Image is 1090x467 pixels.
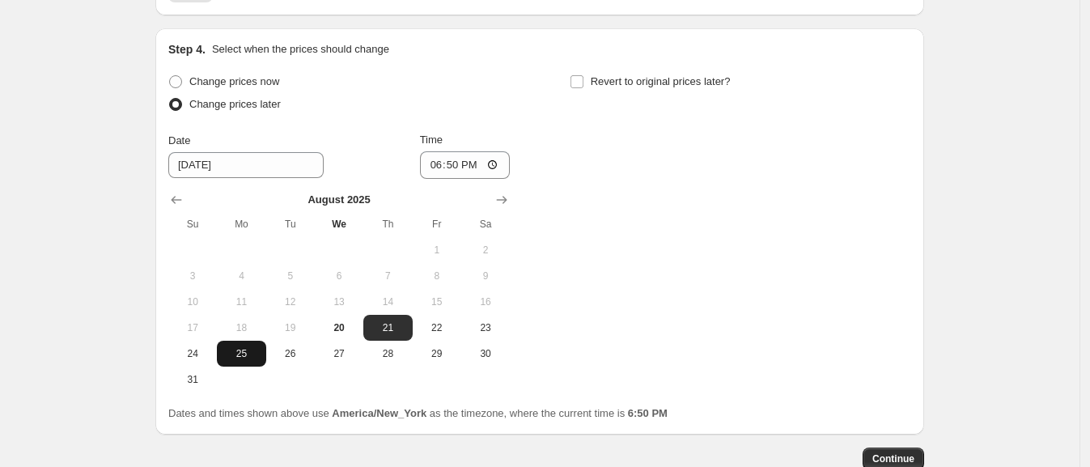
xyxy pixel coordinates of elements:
button: Today Wednesday August 20 2025 [315,315,363,341]
span: Revert to original prices later? [591,75,731,87]
button: Show next month, September 2025 [490,189,513,211]
span: 15 [419,295,455,308]
button: Sunday August 31 2025 [168,367,217,393]
button: Saturday August 2 2025 [461,237,510,263]
button: Monday August 4 2025 [217,263,265,289]
span: Date [168,134,190,146]
button: Sunday August 10 2025 [168,289,217,315]
th: Sunday [168,211,217,237]
button: Monday August 11 2025 [217,289,265,315]
button: Thursday August 21 2025 [363,315,412,341]
span: 1 [419,244,455,257]
span: Mo [223,218,259,231]
span: Th [370,218,405,231]
b: America/New_York [332,407,426,419]
button: Monday August 25 2025 [217,341,265,367]
span: 31 [175,373,210,386]
button: Sunday August 17 2025 [168,315,217,341]
span: 6 [321,270,357,282]
button: Tuesday August 19 2025 [266,315,315,341]
button: Saturday August 23 2025 [461,315,510,341]
th: Saturday [461,211,510,237]
span: Change prices now [189,75,279,87]
button: Thursday August 7 2025 [363,263,412,289]
span: 5 [273,270,308,282]
span: 3 [175,270,210,282]
button: Friday August 15 2025 [413,289,461,315]
input: 8/20/2025 [168,152,324,178]
button: Tuesday August 12 2025 [266,289,315,315]
span: 28 [370,347,405,360]
span: 13 [321,295,357,308]
button: Wednesday August 27 2025 [315,341,363,367]
span: 26 [273,347,308,360]
span: 2 [468,244,503,257]
b: 6:50 PM [628,407,668,419]
span: 22 [419,321,455,334]
span: 10 [175,295,210,308]
th: Tuesday [266,211,315,237]
button: Wednesday August 6 2025 [315,263,363,289]
span: Time [420,134,443,146]
span: Tu [273,218,308,231]
span: Dates and times shown above use as the timezone, where the current time is [168,407,668,419]
th: Thursday [363,211,412,237]
button: Friday August 1 2025 [413,237,461,263]
span: We [321,218,357,231]
span: 21 [370,321,405,334]
span: 9 [468,270,503,282]
span: 25 [223,347,259,360]
button: Sunday August 3 2025 [168,263,217,289]
span: 8 [419,270,455,282]
button: Saturday August 30 2025 [461,341,510,367]
th: Friday [413,211,461,237]
span: 12 [273,295,308,308]
span: Change prices later [189,98,281,110]
button: Sunday August 24 2025 [168,341,217,367]
span: Fr [419,218,455,231]
button: Tuesday August 5 2025 [266,263,315,289]
button: Show previous month, July 2025 [165,189,188,211]
span: 30 [468,347,503,360]
th: Wednesday [315,211,363,237]
span: Continue [872,452,914,465]
span: Su [175,218,210,231]
input: 12:00 [420,151,511,179]
p: Select when the prices should change [212,41,389,57]
span: 4 [223,270,259,282]
button: Thursday August 28 2025 [363,341,412,367]
span: 20 [321,321,357,334]
span: 7 [370,270,405,282]
button: Friday August 8 2025 [413,263,461,289]
button: Saturday August 9 2025 [461,263,510,289]
span: 27 [321,347,357,360]
button: Wednesday August 13 2025 [315,289,363,315]
h2: Step 4. [168,41,206,57]
button: Tuesday August 26 2025 [266,341,315,367]
button: Friday August 22 2025 [413,315,461,341]
span: 14 [370,295,405,308]
button: Thursday August 14 2025 [363,289,412,315]
span: Sa [468,218,503,231]
span: 29 [419,347,455,360]
span: 23 [468,321,503,334]
span: 17 [175,321,210,334]
span: 24 [175,347,210,360]
span: 16 [468,295,503,308]
span: 19 [273,321,308,334]
span: 18 [223,321,259,334]
button: Friday August 29 2025 [413,341,461,367]
button: Monday August 18 2025 [217,315,265,341]
button: Saturday August 16 2025 [461,289,510,315]
span: 11 [223,295,259,308]
th: Monday [217,211,265,237]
